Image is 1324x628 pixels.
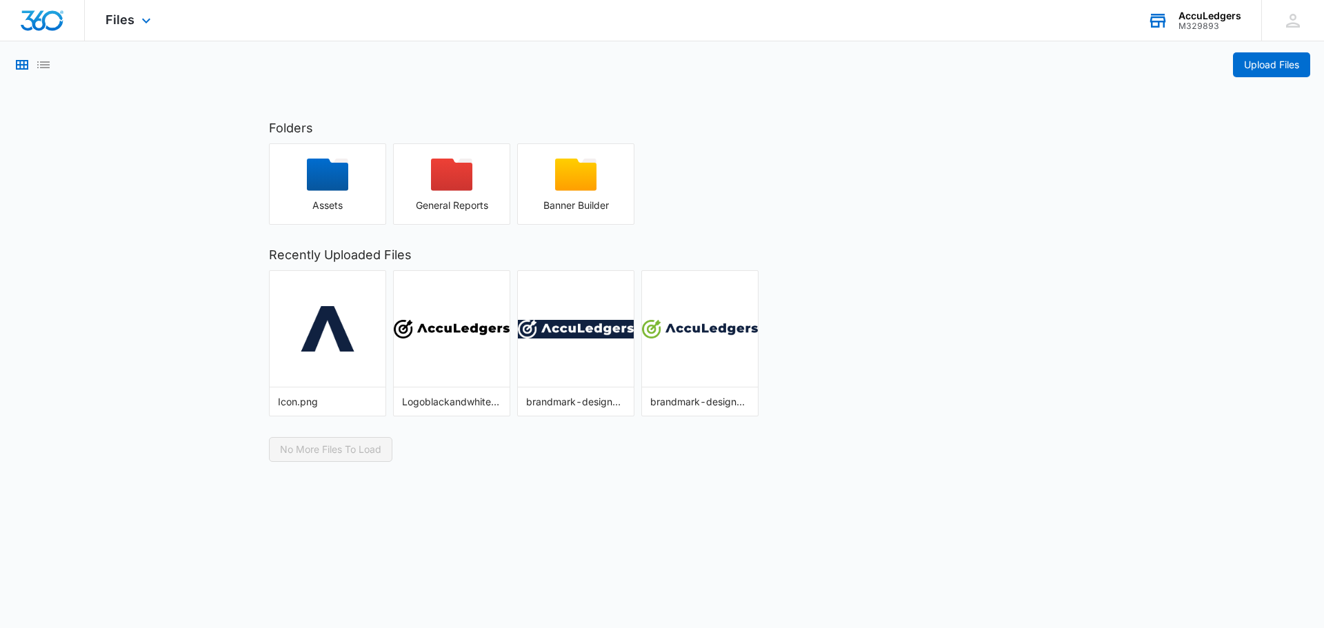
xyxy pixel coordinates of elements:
[1233,52,1310,77] button: Upload Files
[269,245,1055,264] h2: Recently Uploaded Files
[14,57,30,73] button: Grid View
[517,143,634,225] button: Banner Builder
[278,394,377,409] div: Icon.png
[394,320,510,338] img: Logoblackandwhite.png
[526,394,625,409] div: brandmark-designLogo2.png
[518,320,634,338] img: brandmark-designLogo2.png
[1178,10,1241,21] div: account name
[650,394,750,409] div: brandmark-designLogoMain.png
[269,437,392,462] button: No More Files To Load
[1178,21,1241,31] div: account id
[393,143,510,225] button: General Reports
[269,119,1055,137] h2: Folders
[270,200,385,211] div: Assets
[402,394,501,409] div: Logoblackandwhite.png
[269,143,386,225] button: Assets
[394,200,510,211] div: General Reports
[518,200,634,211] div: Banner Builder
[106,12,134,27] span: Files
[642,320,758,338] img: brandmark-designLogoMain.png
[283,285,372,373] img: Icon.png
[1244,57,1299,72] span: Upload Files
[35,57,52,73] button: List View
